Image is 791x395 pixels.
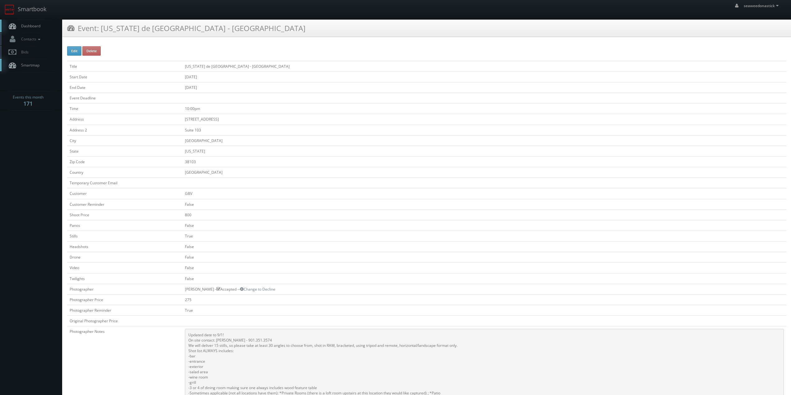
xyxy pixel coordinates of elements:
[67,103,182,114] td: Time
[182,156,786,167] td: 38103
[67,273,182,284] td: Twilights
[67,125,182,135] td: Address 2
[182,241,786,252] td: False
[182,135,786,146] td: [GEOGRAPHIC_DATA]
[744,3,780,8] span: seaweedonastick
[67,61,182,71] td: Title
[67,305,182,315] td: Photographer Reminder
[182,252,786,263] td: False
[182,188,786,199] td: GBV
[67,178,182,188] td: Temporary Customer Email
[67,199,182,209] td: Customer Reminder
[182,209,786,220] td: 800
[182,82,786,93] td: [DATE]
[182,114,786,125] td: [STREET_ADDRESS]
[182,71,786,82] td: [DATE]
[240,287,275,292] a: Change to Decline
[67,71,182,82] td: Start Date
[82,46,101,56] button: Delete
[182,220,786,231] td: False
[67,231,182,241] td: Stills
[18,62,39,68] span: Smartmap
[67,241,182,252] td: Headshots
[13,94,44,100] span: Events this month
[67,114,182,125] td: Address
[182,305,786,315] td: True
[67,23,306,34] h3: Event: [US_STATE] de [GEOGRAPHIC_DATA] - [GEOGRAPHIC_DATA]
[23,100,33,107] strong: 171
[67,284,182,294] td: Photographer
[67,316,182,326] td: Original Photographer Price
[67,146,182,156] td: State
[67,135,182,146] td: City
[182,61,786,71] td: [US_STATE] de [GEOGRAPHIC_DATA] - [GEOGRAPHIC_DATA]
[18,36,42,42] span: Contacts
[67,82,182,93] td: End Date
[5,5,15,15] img: smartbook-logo.png
[67,156,182,167] td: Zip Code
[182,125,786,135] td: Suite 103
[67,209,182,220] td: Shoot Price
[67,93,182,103] td: Event Deadline
[67,294,182,305] td: Photographer Price
[18,49,29,55] span: Bids
[182,103,786,114] td: 10:00pm
[182,199,786,209] td: False
[67,188,182,199] td: Customer
[182,231,786,241] td: True
[67,46,81,56] button: Edit
[67,263,182,273] td: Video
[67,167,182,178] td: Country
[67,252,182,263] td: Drone
[182,273,786,284] td: False
[182,167,786,178] td: [GEOGRAPHIC_DATA]
[182,294,786,305] td: 275
[182,146,786,156] td: [US_STATE]
[67,220,182,231] td: Panos
[182,284,786,294] td: [PERSON_NAME] - Accepted --
[18,23,40,29] span: Dashboard
[182,263,786,273] td: False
